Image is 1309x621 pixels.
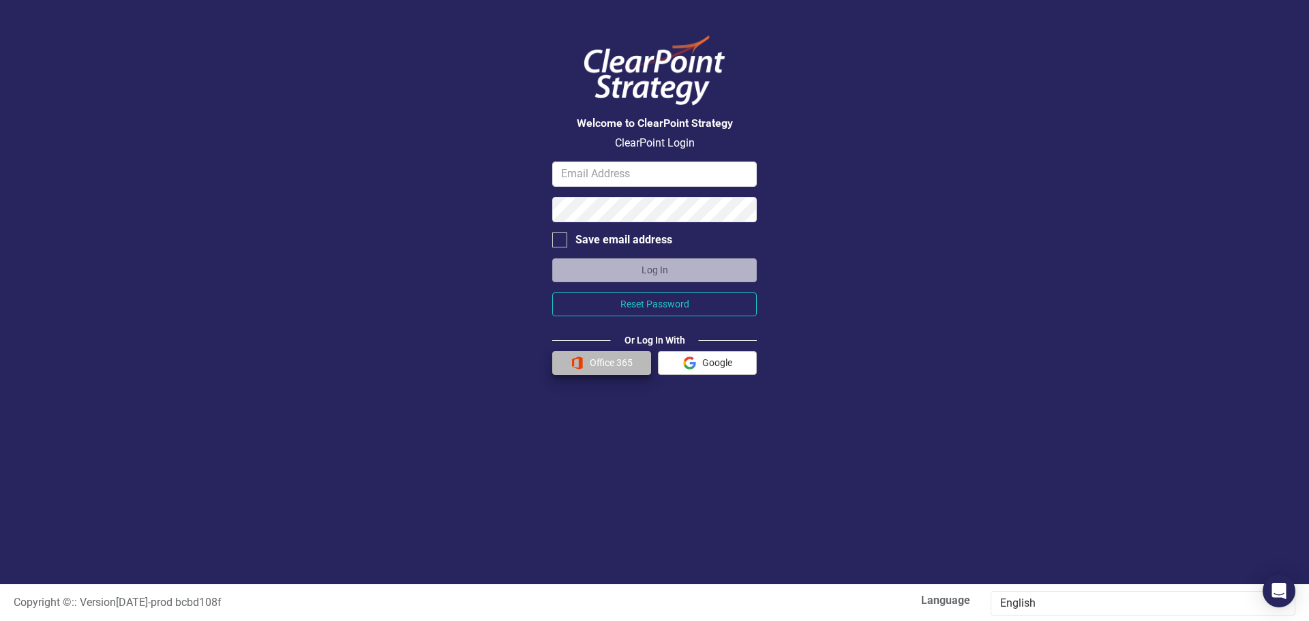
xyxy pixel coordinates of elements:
[571,357,584,369] img: Office 365
[552,136,757,151] p: ClearPoint Login
[552,292,757,316] button: Reset Password
[573,27,736,114] img: ClearPoint Logo
[552,162,757,187] input: Email Address
[552,351,651,375] button: Office 365
[552,258,757,282] button: Log In
[14,596,72,609] span: Copyright ©
[3,595,654,611] div: :: Version [DATE] - prod bcbd108f
[665,593,970,609] label: Language
[611,333,699,347] div: Or Log In With
[658,351,757,375] button: Google
[1263,575,1295,607] div: Open Intercom Messenger
[1000,596,1272,611] div: English
[683,357,696,369] img: Google
[552,117,757,130] h3: Welcome to ClearPoint Strategy
[575,232,672,248] div: Save email address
